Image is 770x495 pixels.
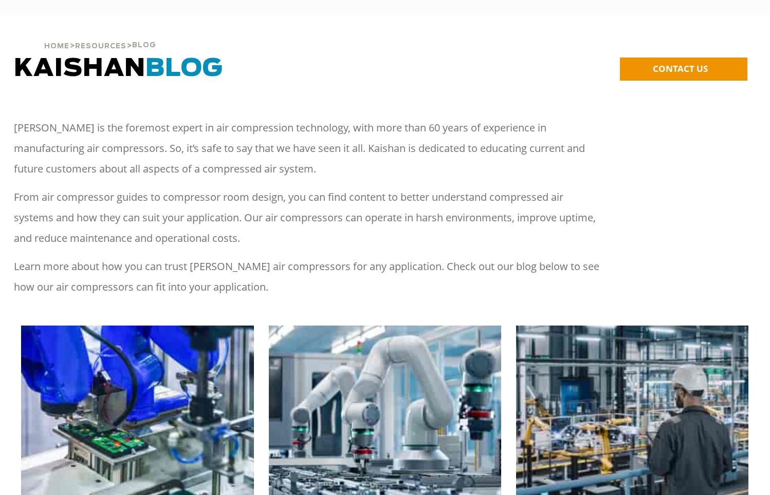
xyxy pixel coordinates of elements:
p: From air compressor guides to compressor room design, you can find content to better understand c... [14,187,605,249]
span: CONTACT US [653,63,708,74]
p: Learn more about how you can trust [PERSON_NAME] air compressors for any application. Check out o... [14,256,605,297]
span: Blog [132,42,156,49]
p: [PERSON_NAME] is the foremost expert in air compression technology, with more than 60 years of ex... [14,118,605,179]
div: > > [44,15,156,54]
span: Home [44,43,69,50]
a: Resources [75,41,126,50]
a: CONTACT US [620,58,747,81]
a: Home [44,41,69,50]
h1: Kaishan [14,54,567,83]
span: BLOG [145,56,223,81]
span: Resources [75,43,126,50]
